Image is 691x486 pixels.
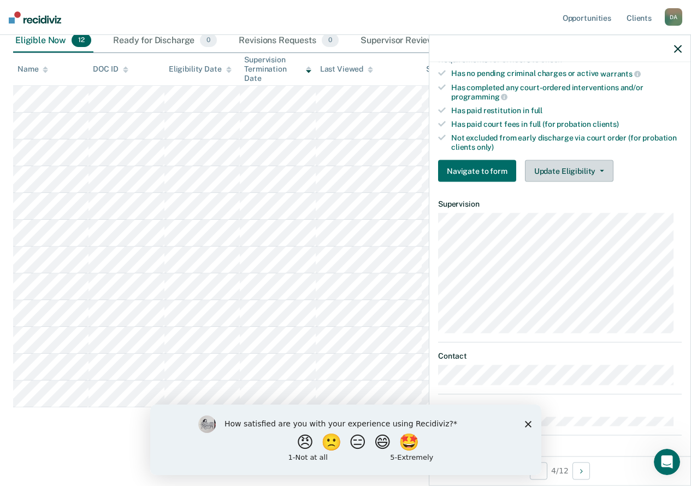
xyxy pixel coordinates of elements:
[451,69,682,79] div: Has no pending criminal charges or active
[531,106,542,115] span: full
[9,11,61,24] img: Recidiviz
[451,106,682,115] div: Has paid restitution in
[17,65,48,74] div: Name
[525,160,613,182] button: Update Eligibility
[600,69,641,78] span: warrants
[72,33,91,48] span: 12
[322,33,339,48] span: 0
[13,29,93,53] div: Eligible Now
[169,65,232,74] div: Eligibility Date
[438,200,682,209] dt: Supervision
[451,83,682,101] div: Has completed any court-ordered interventions and/or
[244,55,311,83] div: Supervision Termination Date
[654,449,680,475] iframe: Intercom live chat
[438,160,516,182] button: Navigate to form
[358,29,459,53] div: Supervisor Review
[593,119,619,128] span: clients)
[451,133,682,151] div: Not excluded from early discharge via court order (for probation clients
[438,403,682,413] dt: Relevant Contact Notes
[237,29,340,53] div: Revisions Requests
[438,160,521,182] a: Navigate to form link
[111,29,219,53] div: Ready for Discharge
[429,456,690,485] div: 4 / 12
[572,462,590,479] button: Next Opportunity
[477,142,494,151] span: only)
[320,65,373,74] div: Last Viewed
[665,8,682,26] div: D A
[426,65,450,74] div: Status
[93,65,128,74] div: DOC ID
[451,119,682,128] div: Has paid court fees in full (for probation
[438,351,682,360] dt: Contact
[451,92,507,101] span: programming
[150,405,541,475] iframe: Survey by Kim from Recidiviz
[200,33,217,48] span: 0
